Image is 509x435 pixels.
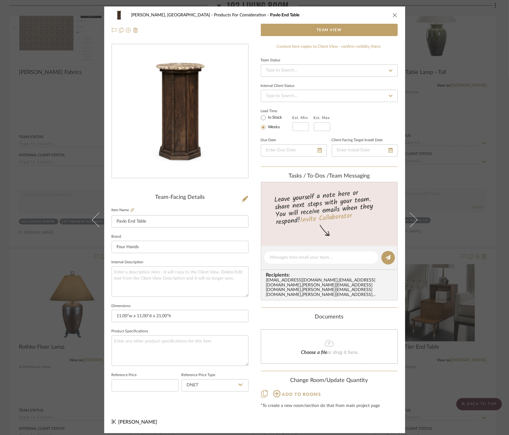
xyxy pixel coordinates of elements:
[266,278,395,298] div: [EMAIL_ADDRESS][DOMAIN_NAME] , [EMAIL_ADDRESS][DOMAIN_NAME] , [PERSON_NAME][EMAIL_ADDRESS][DOMAIN...
[112,310,248,322] input: Enter the dimensions of this item
[261,90,398,102] input: Type to Search…
[112,235,121,238] label: Brand
[267,125,280,130] label: Weeks
[289,173,329,179] span: Tasks / To-Dos /
[112,241,248,253] input: Enter Brand
[261,84,295,88] div: Internal Client Status
[261,114,293,131] mat-radio-group: Select item type
[261,108,293,114] label: Lead Time
[282,392,321,397] span: Add to rooms
[328,350,359,355] span: or drag it here.
[314,116,330,120] label: Est. Max
[113,44,247,178] img: 02869ba5-3bd6-4ba2-9126-b682439952e3_436x436.jpg
[112,9,126,21] img: 02869ba5-3bd6-4ba2-9126-b682439952e3_48x40.jpg
[112,305,131,308] label: Dimensions
[112,215,248,228] input: Enter Item Name
[133,28,138,33] img: Remove from project
[131,13,214,17] span: [PERSON_NAME], [GEOGRAPHIC_DATA]
[267,115,282,121] label: In Stock
[261,64,398,77] input: Type to Search…
[112,44,248,178] div: 0
[260,186,398,228] div: Leave yourself a note here or share next steps with your team. You will receive emails when they ...
[261,144,327,157] input: Enter Due Date
[273,389,322,399] button: Add to rooms
[317,24,342,36] span: Team View
[261,314,398,321] div: Documents
[332,144,398,157] input: Enter Install Date
[299,211,352,226] a: Invite Collaborator
[261,377,398,384] div: Change Room/Update Quantity
[112,207,134,213] label: Item Name
[261,139,276,142] label: Due Date
[392,12,398,18] button: close
[332,139,383,142] label: Client-Facing Target Install Date
[261,173,398,180] div: team Messaging
[182,374,216,377] label: Reference Price Type
[266,272,395,278] span: Recipients:
[112,261,144,264] label: Internal Description
[261,59,281,62] div: Team Status
[301,350,328,355] span: Choose a file
[261,44,398,50] div: Content here copies to Client View - confirm visibility there.
[118,420,158,425] span: [PERSON_NAME]
[112,194,248,201] div: Team-Facing Details
[112,374,137,377] label: Reference Price
[261,404,398,408] div: *To create a new room/section do that from main project page
[270,13,300,17] span: Pavlo End Table
[214,13,270,17] span: Products For Consideration
[293,116,308,120] label: Est. Min
[112,330,148,333] label: Product Specifications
